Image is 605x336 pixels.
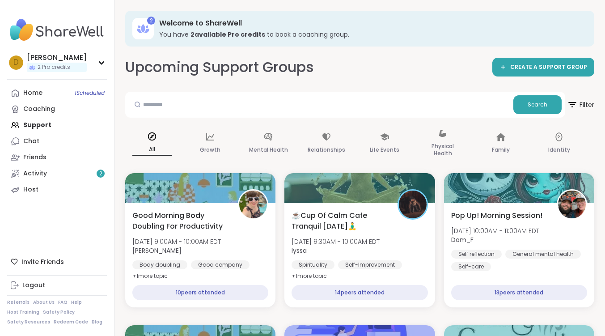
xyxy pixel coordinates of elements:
div: Home [23,89,42,98]
p: Identity [548,145,570,155]
div: 10 peers attended [132,285,268,300]
span: Search [528,101,547,109]
b: [PERSON_NAME] [132,246,182,255]
p: Physical Health [423,141,462,159]
div: 2 [147,17,155,25]
a: CREATE A SUPPORT GROUP [492,58,594,77]
a: Host [7,182,107,198]
div: Chat [23,137,39,146]
span: Pop Up! Morning Session! [451,210,542,221]
a: Help [71,299,82,306]
img: Dom_F [558,191,586,218]
a: Home1Scheduled [7,85,107,101]
p: Family [492,145,510,155]
span: D [13,57,19,68]
div: Host [23,185,38,194]
button: Search [513,95,562,114]
div: 13 peers attended [451,285,587,300]
span: CREATE A SUPPORT GROUP [510,64,587,71]
div: 14 peers attended [292,285,427,300]
div: General mental health [505,250,581,259]
span: [DATE] 9:30AM - 10:00AM EDT [292,237,380,246]
div: Self-Improvement [338,260,402,269]
p: All [132,144,172,156]
p: Life Events [370,145,399,155]
p: Relationships [308,145,345,155]
a: FAQ [58,299,68,306]
div: Invite Friends [7,254,107,270]
div: Coaching [23,105,55,114]
div: Activity [23,169,47,178]
a: Referrals [7,299,30,306]
button: Filter [567,92,594,118]
a: Host Training [7,309,39,315]
a: Blog [92,319,102,325]
a: About Us [33,299,55,306]
a: Logout [7,277,107,293]
a: Safety Policy [43,309,75,315]
span: 2 [99,170,102,178]
span: 2 Pro credits [38,64,70,71]
div: Self reflection [451,250,502,259]
span: 1 Scheduled [75,89,105,97]
b: lyssa [292,246,307,255]
span: ☕️Cup Of Calm Cafe Tranquil [DATE]🧘‍♂️ [292,210,387,232]
a: Friends [7,149,107,166]
div: Self-care [451,262,491,271]
a: Safety Resources [7,319,50,325]
div: Body doubling [132,260,187,269]
a: Chat [7,133,107,149]
img: Adrienne_QueenOfTheDawn [239,191,267,218]
div: Logout [22,281,45,290]
a: Redeem Code [54,319,88,325]
div: [PERSON_NAME] [27,53,87,63]
p: Growth [200,145,220,155]
span: Filter [567,94,594,115]
div: Spirituality [292,260,334,269]
img: ShareWell Nav Logo [7,14,107,46]
h3: Welcome to ShareWell [159,18,582,28]
b: 2 available Pro credit s [190,30,265,39]
div: Good company [191,260,250,269]
h2: Upcoming Support Groups [125,57,314,77]
span: [DATE] 9:00AM - 10:00AM EDT [132,237,221,246]
p: Mental Health [249,145,288,155]
b: Dom_F [451,235,474,244]
div: Friends [23,153,47,162]
img: lyssa [399,191,427,218]
span: [DATE] 10:00AM - 11:00AM EDT [451,226,539,235]
a: Activity2 [7,166,107,182]
a: Coaching [7,101,107,117]
h3: You have to book a coaching group. [159,30,582,39]
span: Good Morning Body Doubling For Productivity [132,210,228,232]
